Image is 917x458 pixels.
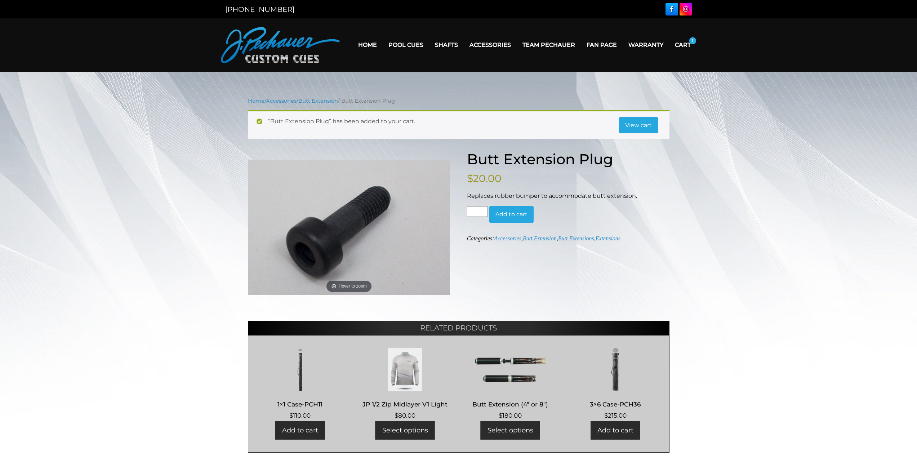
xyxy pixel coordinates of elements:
button: Add to cart [489,206,534,223]
span: $ [499,412,502,419]
h2: JP 1/2 Zip Midlayer V1 Light [360,398,450,411]
a: Pool Cues [383,36,429,54]
img: Butt-Extension.png [248,160,450,294]
span: $ [604,412,608,419]
span: $ [395,412,398,419]
h2: 3×6 Case-PCH36 [570,398,660,411]
a: [PHONE_NUMBER] [225,5,294,14]
span: $ [467,172,473,184]
nav: Breadcrumb [248,97,669,105]
span: Categories: , , , [467,235,620,241]
h2: 1×1 Case-PCH11 [255,398,345,411]
a: Butt Extensions [558,235,594,241]
bdi: 20.00 [467,172,502,184]
a: Select options for “JP 1/2 Zip Midlayer V1 Light” [375,421,435,440]
a: Add to cart: “Butt Extension (4" or 8")” [481,421,540,440]
bdi: 180.00 [499,412,522,419]
a: Warranty [623,36,669,54]
img: JP 1/2 Zip Midlayer V1 Light [360,348,450,391]
a: Hover to zoom [248,160,450,294]
a: View cart [619,117,658,134]
bdi: 110.00 [289,412,311,419]
div: “Butt Extension Plug” has been added to your cart. [248,110,669,139]
input: Product quantity [467,206,488,217]
img: Butt Extension (4" or 8") [466,348,555,391]
a: Accessories [266,98,297,104]
a: Extensions [596,235,620,241]
a: Fan Page [581,36,623,54]
img: 3x6 Case-PCH36 [570,348,660,391]
a: Cart [669,36,696,54]
a: Home [248,98,264,104]
a: Butt Extension [523,235,557,241]
img: Pechauer Custom Cues [221,27,340,63]
span: $ [289,412,293,419]
a: JP 1/2 Zip Midlayer V1 Light $80.00 [360,348,450,421]
a: Accessories [464,36,517,54]
a: Accessories [494,235,521,241]
a: 1×1 Case-PCH11 $110.00 [255,348,345,421]
a: Add to cart: “3x6 Case-PCH36” [591,421,640,440]
a: Butt Extension [298,98,338,104]
a: Home [352,36,383,54]
p: Replaces rubber bumper to accommodate butt extension. [467,192,669,200]
a: Butt Extension (4″ or 8″) $180.00 [466,348,555,421]
bdi: 215.00 [604,412,627,419]
a: Shafts [429,36,464,54]
a: Team Pechauer [517,36,581,54]
a: 3×6 Case-PCH36 $215.00 [570,348,660,421]
h1: Butt Extension Plug [467,151,669,168]
h2: Related products [248,321,669,335]
h2: Butt Extension (4″ or 8″) [466,398,555,411]
a: Add to cart: “1x1 Case-PCH11” [275,421,325,440]
bdi: 80.00 [395,412,415,419]
img: 1x1 Case-PCH11 [255,348,345,391]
